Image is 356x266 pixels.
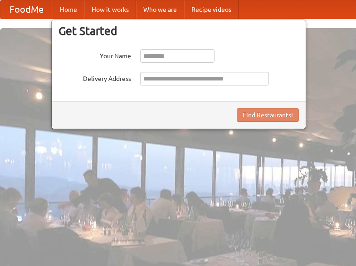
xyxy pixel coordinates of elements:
[53,0,84,19] a: Home
[237,108,299,122] button: Find Restaurants!
[84,0,136,19] a: How it works
[59,49,131,60] label: Your Name
[184,0,239,19] a: Recipe videos
[59,24,299,38] h3: Get Started
[0,0,53,19] a: FoodMe
[136,0,184,19] a: Who we are
[59,72,131,83] label: Delivery Address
